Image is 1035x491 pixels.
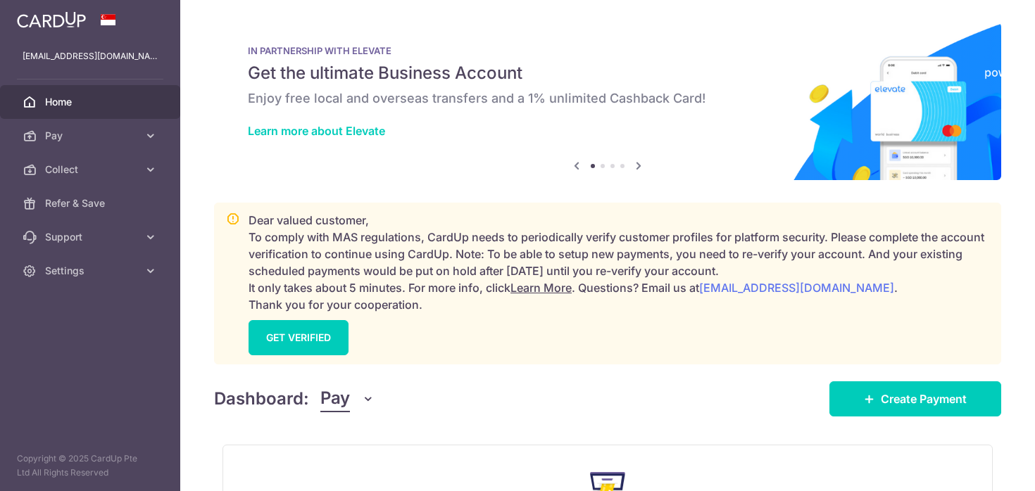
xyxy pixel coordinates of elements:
span: Home [45,95,138,109]
p: Dear valued customer, To comply with MAS regulations, CardUp needs to periodically verify custome... [249,212,989,313]
a: Create Payment [829,381,1001,416]
span: Refer & Save [45,196,138,210]
span: Settings [45,264,138,278]
a: Learn More [510,281,572,295]
a: GET VERIFIED [249,320,349,355]
h4: Dashboard: [214,386,309,412]
img: CardUp [17,11,86,28]
a: [EMAIL_ADDRESS][DOMAIN_NAME] [699,281,894,295]
span: Support [45,230,138,244]
h6: Enjoy free local and overseas transfers and a 1% unlimited Cashback Card! [248,90,967,107]
p: IN PARTNERSHIP WITH ELEVATE [248,45,967,56]
span: Pay [320,385,350,412]
span: Create Payment [881,390,967,407]
span: Pay [45,129,138,143]
a: Learn more about Elevate [248,124,385,138]
img: Renovation banner [214,23,1001,180]
p: [EMAIL_ADDRESS][DOMAIN_NAME] [23,49,158,63]
h5: Get the ultimate Business Account [248,62,967,84]
span: Collect [45,162,138,177]
button: Pay [320,385,375,412]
